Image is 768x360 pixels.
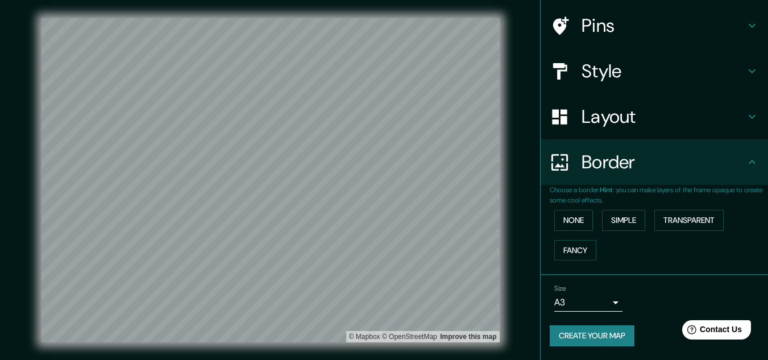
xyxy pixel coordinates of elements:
h4: Style [582,60,745,82]
div: Pins [541,3,768,48]
label: Size [554,284,566,293]
a: Map feedback [440,333,496,341]
b: Hint [600,185,613,195]
button: Create your map [550,325,634,346]
div: Layout [541,94,768,139]
p: Choose a border. : you can make layers of the frame opaque to create some cool effects. [550,185,768,205]
h4: Layout [582,105,745,128]
div: Style [541,48,768,94]
button: Fancy [554,240,596,261]
button: Simple [602,210,645,231]
iframe: Help widget launcher [667,316,755,347]
canvas: Map [41,18,500,342]
h4: Border [582,151,745,173]
div: A3 [554,293,622,312]
button: Transparent [654,210,724,231]
h4: Pins [582,14,745,37]
a: OpenStreetMap [382,333,437,341]
button: None [554,210,593,231]
div: Border [541,139,768,185]
a: Mapbox [349,333,380,341]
